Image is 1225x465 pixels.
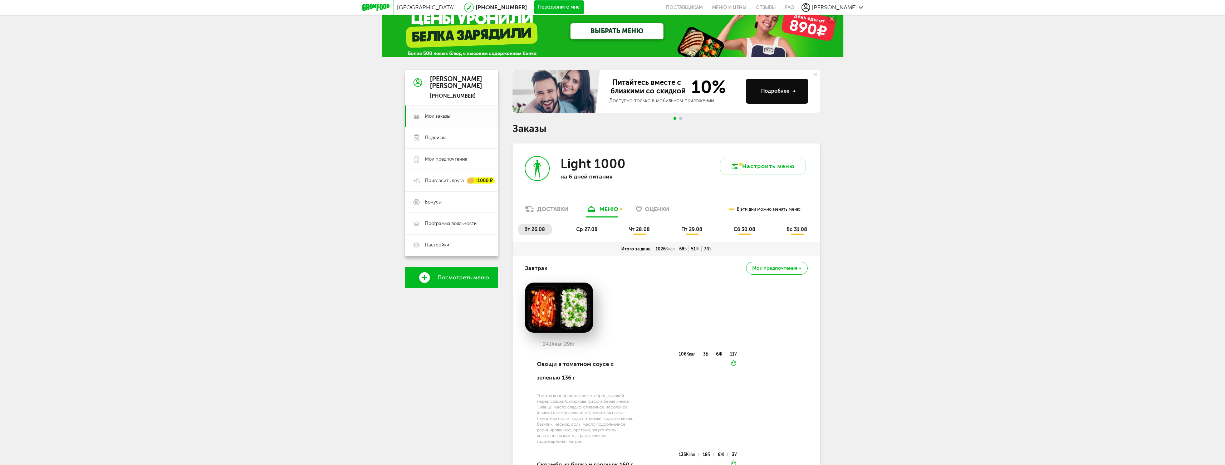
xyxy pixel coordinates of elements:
div: 3 [703,353,712,356]
a: Программа лояльности [405,213,498,234]
span: Подписка [425,134,447,141]
span: Ккал [686,352,696,357]
span: Б [706,352,708,357]
span: Мои предпочтения [425,156,467,162]
span: Бонусы [425,199,442,205]
a: Доставки [521,205,572,217]
div: Овощи в томатном соусе с зеленью 136 г [537,352,636,390]
div: Подробнее [761,88,796,95]
div: В эти дни можно менять меню [729,202,800,217]
span: Программа лояльности [425,220,477,227]
a: Бонусы [405,191,498,213]
span: сб 30.08 [734,226,755,232]
span: [GEOGRAPHIC_DATA] [397,4,455,11]
div: меню [599,206,618,212]
span: У [709,246,711,251]
div: 74 [702,246,714,252]
div: Доставки [537,206,568,212]
span: Ж [719,352,722,357]
div: 18 [703,453,714,456]
h4: Завтрак [525,261,548,275]
a: Мои заказы [405,106,498,127]
div: [PERSON_NAME] [PERSON_NAME] [430,76,482,90]
span: Go to slide 1 [673,117,676,120]
button: Перезвоните мне [534,0,584,15]
a: Посмотреть меню [405,267,498,288]
a: ВЫБРАТЬ МЕНЮ [570,23,663,39]
div: Томаты консервированные, перец сладкий, перец сладкий, морковь, фасоль белая мелкая "Бланш", масл... [537,393,636,444]
div: 68 [677,246,689,252]
div: 6 [716,353,726,356]
div: 241 296 [525,342,593,347]
span: г [573,341,575,347]
span: пт 29.08 [681,226,702,232]
img: big_mOe8z449M5M7lfOZ.png [525,283,593,333]
span: Ккал [666,246,675,251]
span: Оценки [645,206,669,212]
img: family-banner.579af9d.jpg [513,70,602,113]
span: Ж [720,452,724,457]
h1: Заказы [513,124,820,133]
div: 11 [730,353,737,356]
div: 51 [689,246,702,252]
p: на 6 дней питания [560,173,653,180]
div: 135 [679,453,699,456]
span: У [734,452,737,457]
span: Ж [696,246,700,251]
div: +1000 ₽ [467,178,495,184]
span: 10% [687,78,726,96]
div: 1026 [653,246,677,252]
h3: Light 1000 [560,156,626,171]
div: 6 [718,453,728,456]
span: Посмотреть меню [437,274,489,281]
span: У [734,352,737,357]
span: Б [707,452,710,457]
a: Мои предпочтения [405,148,498,170]
span: чт 28.08 [629,226,650,232]
div: 106 [679,353,699,356]
span: Go to slide 2 [679,117,682,120]
div: Доступно только в мобильном приложении [609,97,740,104]
span: Ккал, [552,341,564,347]
div: 3 [732,453,737,456]
a: Настройки [405,234,498,256]
span: Питайтесь вместе с близкими со скидкой [609,78,687,96]
button: Настроить меню [720,158,806,175]
span: вс 31.08 [787,226,807,232]
span: Пригласить друга [425,177,464,184]
a: Пригласить друга +1000 ₽ [405,170,498,191]
div: [PHONE_NUMBER] [430,93,482,99]
span: Ккал [686,452,695,457]
span: Мои предпочтения [752,266,797,271]
span: Мои заказы [425,113,450,119]
span: вт 26.08 [524,226,545,232]
a: меню [583,205,622,217]
a: [PHONE_NUMBER] [476,4,527,11]
div: Итого за день: [619,246,653,252]
a: Подписка [405,127,498,148]
span: ср 27.08 [576,226,598,232]
span: Настройки [425,242,449,248]
button: Подробнее [746,79,808,104]
span: Б [684,246,687,251]
a: Оценки [632,205,673,217]
span: [PERSON_NAME] [812,4,857,11]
